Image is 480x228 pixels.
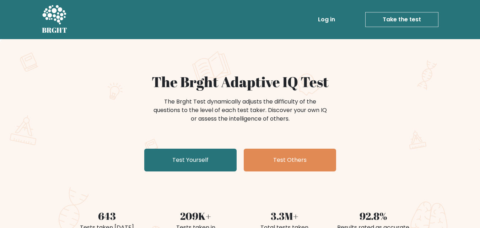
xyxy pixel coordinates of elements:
[42,3,68,36] a: BRGHT
[67,73,414,90] h1: The Brght Adaptive IQ Test
[315,12,338,27] a: Log in
[244,208,325,223] div: 3.3M+
[42,26,68,35] h5: BRGHT
[244,149,336,171] a: Test Others
[151,97,329,123] div: The Brght Test dynamically adjusts the difficulty of the questions to the level of each test take...
[144,149,237,171] a: Test Yourself
[365,12,438,27] a: Take the test
[333,208,414,223] div: 92.8%
[67,208,147,223] div: 643
[156,208,236,223] div: 209K+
